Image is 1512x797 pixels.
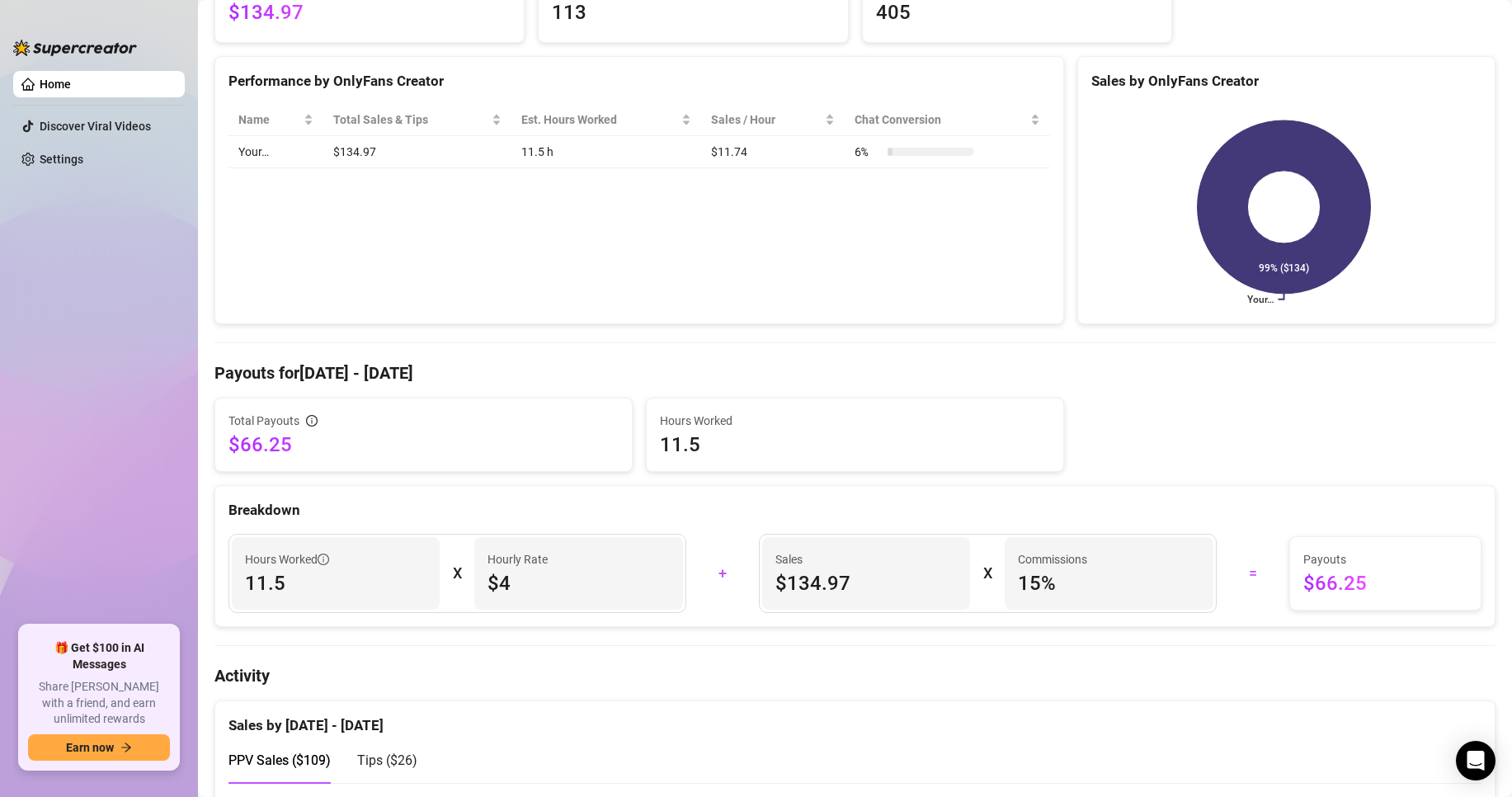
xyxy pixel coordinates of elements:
[40,78,71,91] a: Home
[855,143,881,161] span: 6 %
[521,111,678,129] div: Est. Hours Worked
[238,111,300,129] span: Name
[28,640,170,672] span: 🎁 Get $100 in AI Messages
[1247,294,1274,305] text: Your…
[228,701,1481,737] div: Sales by [DATE] - [DATE]
[323,136,511,168] td: $134.97
[1303,550,1467,568] span: Payouts
[306,415,318,427] span: info-circle
[453,560,461,587] div: X
[1091,70,1481,92] div: Sales by OnlyFans Creator
[1303,570,1467,597] span: $66.25
[228,752,331,768] span: PPV Sales ( $109 )
[228,499,1481,521] div: Breakdown
[488,550,548,568] article: Hourly Rate
[245,570,426,597] span: 11.5
[333,111,488,129] span: Total Sales & Tips
[711,111,822,129] span: Sales / Hour
[660,412,1050,430] span: Hours Worked
[120,742,132,753] span: arrow-right
[228,104,323,136] th: Name
[245,550,329,568] span: Hours Worked
[28,734,170,761] button: Earn nowarrow-right
[660,432,1050,458] span: 11.5
[13,40,137,56] img: logo-BBDzfeDw.svg
[983,560,992,587] div: X
[1227,560,1279,587] div: =
[701,104,845,136] th: Sales / Hour
[228,136,323,168] td: Your…
[701,136,845,168] td: $11.74
[845,104,1050,136] th: Chat Conversion
[855,111,1027,129] span: Chat Conversion
[775,550,957,568] span: Sales
[488,570,669,597] span: $4
[228,432,619,458] span: $66.25
[318,554,329,565] span: info-circle
[40,153,83,166] a: Settings
[28,679,170,728] span: Share [PERSON_NAME] with a friend, and earn unlimited rewards
[357,752,417,768] span: Tips ( $26 )
[228,412,299,430] span: Total Payouts
[1018,550,1087,568] article: Commissions
[214,361,1496,384] h4: Payouts for [DATE] - [DATE]
[323,104,511,136] th: Total Sales & Tips
[228,70,1050,92] div: Performance by OnlyFans Creator
[1456,741,1496,780] div: Open Intercom Messenger
[40,120,151,133] a: Discover Viral Videos
[696,560,749,587] div: +
[775,570,957,597] span: $134.97
[511,136,701,168] td: 11.5 h
[66,741,114,754] span: Earn now
[1018,570,1199,597] span: 15 %
[214,664,1496,687] h4: Activity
